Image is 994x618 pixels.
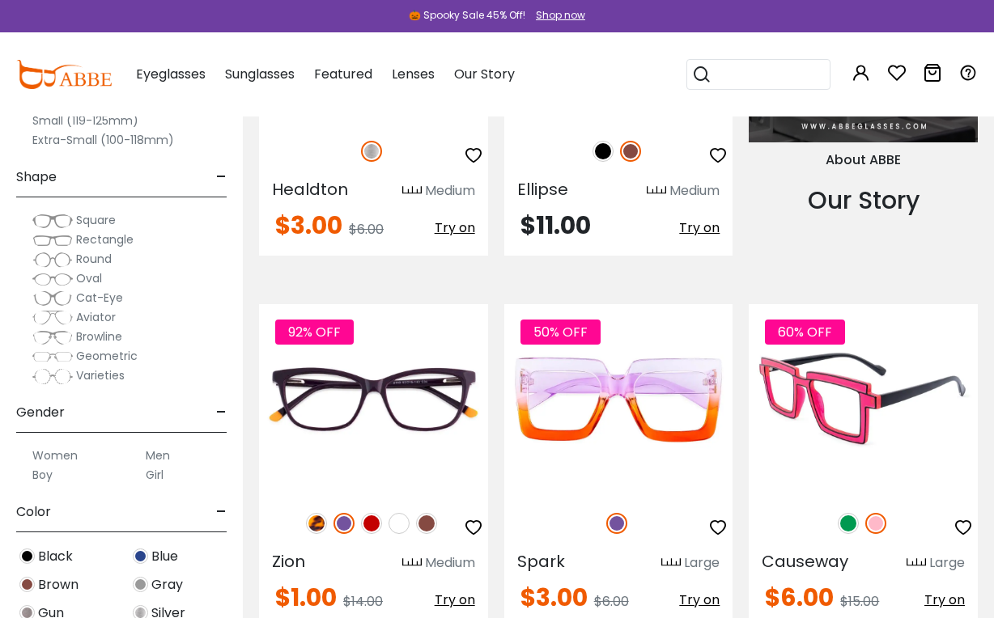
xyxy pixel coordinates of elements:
span: Sunglasses [225,65,295,83]
span: Try on [679,590,720,609]
button: Try on [679,586,720,615]
img: Purple [606,513,627,534]
span: Square [76,212,116,228]
span: Shape [16,158,57,197]
span: Oval [76,270,102,286]
label: Small (119-125mm) [32,111,138,130]
span: Healdton [272,178,348,201]
span: Varieties [76,367,125,383]
span: Gray [151,575,183,595]
img: size ruler [661,557,681,569]
span: Our Story [454,65,515,83]
img: abbeglasses.com [16,60,112,89]
label: Girl [146,465,164,485]
span: 60% OFF [765,320,845,345]
span: Zion [272,550,305,573]
img: Black [19,548,35,564]
div: Medium [669,181,720,201]
span: $1.00 [275,580,337,615]
span: Ellipse [517,178,568,201]
img: Gray [133,577,148,592]
span: - [216,158,227,197]
span: Rectangle [76,231,134,248]
img: Leopard [306,513,327,534]
label: Extra-Small (100-118mm) [32,130,174,150]
img: size ruler [907,557,926,569]
span: Blue [151,547,178,566]
img: Cat-Eye.png [32,290,73,307]
span: Spark [517,550,565,573]
span: Eyeglasses [136,65,206,83]
span: Gender [16,393,65,432]
img: Browline.png [32,329,73,345]
img: Brown [620,141,641,162]
span: Featured [314,65,372,83]
div: Medium [425,553,475,573]
div: Large [684,553,720,573]
img: size ruler [402,557,422,569]
label: Women [32,446,78,465]
button: Try on [435,586,475,615]
span: Black [38,547,73,566]
span: Aviator [76,309,116,325]
img: Purple Zion - Acetate ,Universal Bridge Fit [259,304,488,495]
span: $15.00 [840,592,879,611]
span: Geometric [76,348,138,364]
span: Cat-Eye [76,290,123,306]
button: Try on [435,214,475,243]
img: Brown [19,577,35,592]
div: About ABBE [749,150,978,170]
span: Browline [76,328,122,345]
button: Try on [679,214,720,243]
span: $14.00 [343,592,383,611]
span: $11.00 [520,208,591,243]
img: Brown [416,513,437,534]
div: Large [929,553,965,573]
div: 🎃 Spooky Sale 45% Off! [409,8,525,23]
img: Square.png [32,213,73,229]
img: Black [593,141,614,162]
div: Medium [425,181,475,201]
img: Blue [133,548,148,564]
img: Green Causeway - Plastic ,Universal Bridge Fit [749,304,978,495]
img: Silver [361,141,382,162]
img: size ruler [402,185,422,197]
a: Shop now [528,8,585,22]
span: 92% OFF [275,320,354,345]
button: Try on [924,586,965,615]
img: Purple Spark - Plastic ,Universal Bridge Fit [504,304,733,495]
img: size ruler [647,185,666,197]
img: Purple [333,513,355,534]
span: Try on [435,590,475,609]
img: Aviator.png [32,310,73,326]
img: Green [838,513,859,534]
span: Causeway [762,550,848,573]
img: White [389,513,410,534]
div: Shop now [536,8,585,23]
img: Pink [865,513,886,534]
span: $3.00 [520,580,588,615]
img: Geometric.png [32,349,73,365]
span: Try on [435,218,475,237]
label: Boy [32,465,53,485]
span: $6.00 [765,580,834,615]
label: Men [146,446,170,465]
div: Our Story [749,182,978,218]
span: Lenses [392,65,435,83]
span: $6.00 [594,592,629,611]
img: Round.png [32,252,73,268]
span: - [216,393,227,432]
span: $6.00 [349,220,384,239]
span: 50% OFF [520,320,601,345]
img: Oval.png [32,271,73,287]
span: $3.00 [275,208,342,243]
span: Try on [679,218,720,237]
span: Color [16,493,51,531]
span: Round [76,251,112,267]
span: - [216,493,227,531]
img: Varieties.png [32,368,73,385]
img: Rectangle.png [32,232,73,248]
